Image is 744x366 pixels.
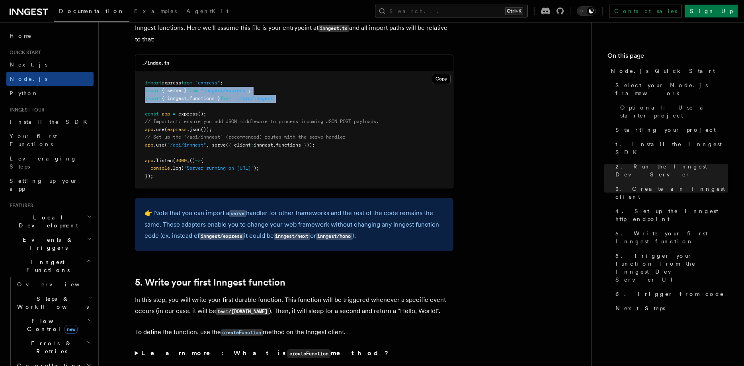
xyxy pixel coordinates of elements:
[212,142,226,148] span: serve
[6,57,94,72] a: Next.js
[221,328,263,336] a: createFunction
[318,25,349,32] code: inngest.ts
[274,233,310,240] code: inngest/next
[10,133,57,147] span: Your first Functions
[6,174,94,196] a: Setting up your app
[226,142,251,148] span: ({ client
[59,8,125,14] span: Documentation
[145,80,162,86] span: import
[162,88,187,93] span: { serve }
[141,349,390,357] strong: Learn more: What is method?
[615,229,728,245] span: 5. Write your first Inngest function
[6,233,94,255] button: Events & Triggers
[612,78,728,100] a: Select your Node.js framework
[273,142,276,148] span: ,
[135,348,453,359] summary: Learn more: What iscreateFunctionmethod?
[145,111,159,117] span: const
[170,165,181,171] span: .log
[615,81,728,97] span: Select your Node.js framework
[220,96,231,101] span: from
[162,80,181,86] span: express
[6,202,33,209] span: Features
[375,5,528,18] button: Search...Ctrl+K
[10,155,77,170] span: Leveraging Steps
[145,173,153,179] span: });
[6,129,94,151] a: Your first Functions
[150,165,170,171] span: console
[178,111,198,117] span: express
[10,119,92,125] span: Install the SDK
[251,142,254,148] span: :
[145,207,444,242] p: 👉 Note that you can import a handler for other frameworks and the rest of the code remains the sa...
[14,292,94,314] button: Steps & Workflows
[201,158,203,163] span: {
[612,301,728,315] a: Next Steps
[612,204,728,226] a: 4. Set up the Inngest http endpoint
[153,158,173,163] span: .listen
[612,182,728,204] a: 3. Create an Inngest client
[189,96,220,101] span: functions }
[6,86,94,100] a: Python
[6,213,87,229] span: Local Development
[615,304,665,312] span: Next Steps
[184,165,254,171] span: 'Server running on [URL]'
[173,111,176,117] span: =
[162,96,187,101] span: { inngest
[10,76,47,82] span: Node.js
[145,119,379,124] span: // Important: ensure you add JSON middleware to process incoming JSON POST payloads.
[6,107,45,113] span: Inngest tour
[135,277,285,288] a: 5. Write your first Inngest function
[135,327,453,338] p: To define the function, use the method on the Inngest client.
[10,61,47,68] span: Next.js
[10,32,32,40] span: Home
[6,255,94,277] button: Inngest Functions
[615,290,724,298] span: 6. Trigger from code
[167,127,187,132] span: express
[607,64,728,78] a: Node.js Quick Start
[153,127,164,132] span: .use
[287,349,331,358] code: createFunction
[17,281,99,288] span: Overview
[145,142,153,148] span: app
[187,158,189,163] span: ,
[612,249,728,287] a: 5. Trigger your function from the Inngest Dev Server UI
[685,5,738,18] a: Sign Up
[6,115,94,129] a: Install the SDK
[176,158,187,163] span: 3000
[201,127,212,132] span: ());
[221,329,263,336] code: createFunction
[142,60,170,66] code: ./index.ts
[134,8,177,14] span: Examples
[198,111,206,117] span: ();
[186,8,228,14] span: AgentKit
[164,142,167,148] span: (
[182,2,233,22] a: AgentKit
[187,127,201,132] span: .json
[64,325,78,334] span: new
[153,142,164,148] span: .use
[145,134,346,140] span: // Set up the "/api/inngest" (recommended) routes with the serve handler
[229,209,246,217] a: serve
[181,165,184,171] span: (
[615,162,728,178] span: 2. Run the Inngest Dev Server
[14,295,89,311] span: Steps & Workflows
[505,7,523,15] kbd: Ctrl+K
[612,226,728,249] a: 5. Write your first Inngest function
[234,96,276,101] span: "./src/inngest"
[577,6,596,16] button: Toggle dark mode
[164,127,167,132] span: (
[187,88,198,93] span: from
[6,210,94,233] button: Local Development
[14,277,94,292] a: Overview
[181,80,192,86] span: from
[195,158,201,163] span: =>
[615,252,728,284] span: 5. Trigger your function from the Inngest Dev Server UI
[6,258,86,274] span: Inngest Functions
[6,236,87,252] span: Events & Triggers
[620,104,728,119] span: Optional: Use a starter project
[189,158,195,163] span: ()
[135,294,453,317] p: In this step, you will write your first durable function. This function will be triggered wheneve...
[10,178,78,192] span: Setting up your app
[316,233,352,240] code: inngest/hono
[615,185,728,201] span: 3. Create an Inngest client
